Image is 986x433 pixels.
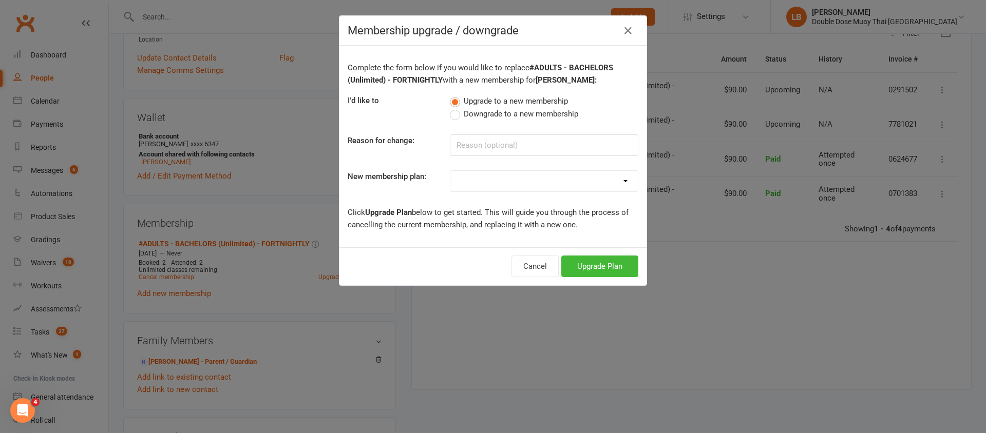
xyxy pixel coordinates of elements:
iframe: Intercom live chat [10,398,35,423]
span: Downgrade to a new membership [464,108,578,119]
p: Complete the form below if you would like to replace with a new membership for [348,62,638,86]
p: Click below to get started. This will guide you through the process of cancelling the current mem... [348,206,638,231]
b: Upgrade Plan [365,208,412,217]
button: Close [620,23,636,39]
h4: Membership upgrade / downgrade [348,24,638,37]
span: 4 [31,398,40,406]
input: Reason (optional) [450,134,638,156]
button: Upgrade Plan [561,255,638,277]
span: Upgrade to a new membership [464,95,568,106]
button: Cancel [511,255,559,277]
label: New membership plan: [348,170,426,183]
b: [PERSON_NAME]: [536,75,597,85]
label: I'd like to [348,94,379,107]
label: Reason for change: [348,134,414,147]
